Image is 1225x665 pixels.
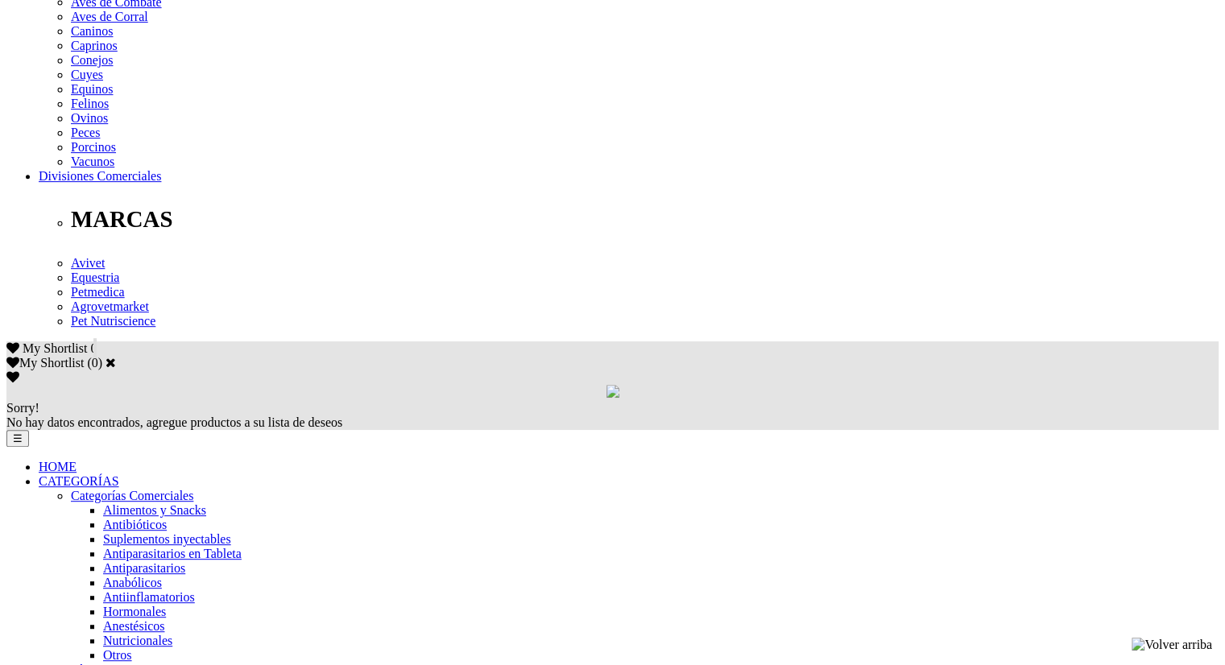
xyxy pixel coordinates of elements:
[1132,638,1212,652] img: Volver arriba
[71,155,114,168] a: Vacunos
[71,53,113,67] a: Conejos
[6,401,39,415] span: Sorry!
[71,271,119,284] a: Equestria
[71,299,149,313] a: Agrovetmarket
[71,256,105,270] a: Avivet
[71,97,109,110] a: Felinos
[23,341,87,355] span: My Shortlist
[71,68,103,81] a: Cuyes
[6,356,84,370] label: My Shortlist
[106,356,116,369] a: Cerrar
[39,169,161,183] a: Divisiones Comerciales
[71,314,155,328] a: Pet Nutriscience
[92,356,98,370] label: 0
[90,341,97,355] span: 0
[39,460,77,473] a: HOME
[606,385,619,398] img: loading.gif
[8,490,278,657] iframe: Brevo live chat
[71,126,100,139] a: Peces
[71,10,148,23] a: Aves de Corral
[87,356,102,370] span: ( )
[6,401,1219,430] div: No hay datos encontrados, agregue productos a su lista de deseos
[71,111,108,125] a: Ovinos
[71,82,113,96] a: Equinos
[71,140,116,154] a: Porcinos
[71,39,118,52] a: Caprinos
[39,474,119,488] a: CATEGORÍAS
[71,206,1219,233] p: MARCAS
[71,24,113,38] a: Caninos
[6,430,29,447] button: ☰
[71,285,125,299] a: Petmedica
[71,489,193,502] a: Categorías Comerciales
